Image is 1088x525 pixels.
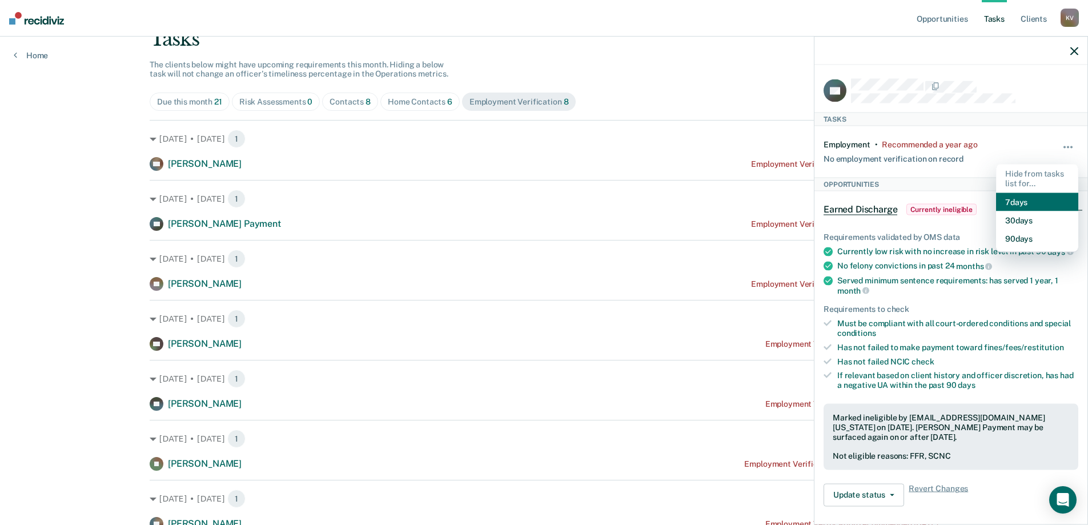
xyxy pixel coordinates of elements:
[227,190,246,208] span: 1
[824,203,897,215] span: Earned Discharge
[168,158,242,169] span: [PERSON_NAME]
[1049,486,1077,514] div: Open Intercom Messenger
[882,139,977,149] div: Recommended a year ago
[227,310,246,328] span: 1
[744,459,938,469] div: Employment Verification recommended a month ago
[833,451,1069,461] div: Not eligible reasons: FFR, SCNC
[824,149,963,163] div: No employment verification on record
[837,356,1078,366] div: Has not failed NCIC
[227,250,246,268] span: 1
[168,338,242,349] span: [PERSON_NAME]
[1061,9,1079,27] div: K V
[837,286,869,295] span: month
[227,130,246,148] span: 1
[150,490,938,508] div: [DATE] • [DATE]
[388,97,452,107] div: Home Contacts
[157,97,222,107] div: Due this month
[837,342,1078,352] div: Has not failed to make payment toward
[564,97,569,106] span: 8
[751,279,938,289] div: Employment Verification recommended a year ago
[150,250,938,268] div: [DATE] • [DATE]
[150,130,938,148] div: [DATE] • [DATE]
[996,193,1078,211] button: 7 days
[906,203,977,215] span: Currently ineligible
[150,430,938,448] div: [DATE] • [DATE]
[814,191,1087,227] div: Earned DischargeCurrently ineligible
[168,218,281,229] span: [PERSON_NAME] Payment
[996,164,1078,193] div: Hide from tasks list for...
[824,139,870,149] div: Employment
[765,399,938,409] div: Employment Verification recommended [DATE]
[814,112,1087,126] div: Tasks
[227,490,246,508] span: 1
[150,310,938,328] div: [DATE] • [DATE]
[837,319,1078,338] div: Must be compliant with all court-ordered conditions and special
[168,398,242,409] span: [PERSON_NAME]
[824,483,904,506] button: Update status
[227,430,246,448] span: 1
[837,275,1078,295] div: Served minimum sentence requirements: has served 1 year, 1
[14,50,48,61] a: Home
[814,177,1087,191] div: Opportunities
[150,370,938,388] div: [DATE] • [DATE]
[150,27,938,51] div: Tasks
[909,483,968,506] span: Revert Changes
[824,304,1078,314] div: Requirements to check
[837,328,876,337] span: conditions
[330,97,371,107] div: Contacts
[996,229,1078,247] button: 90 days
[958,380,975,390] span: days
[996,211,1078,229] button: 30 days
[168,278,242,289] span: [PERSON_NAME]
[366,97,371,106] span: 8
[214,97,222,106] span: 21
[227,370,246,388] span: 1
[837,246,1078,257] div: Currently low risk with no increase in risk level in past 90
[765,339,938,349] div: Employment Verification recommended [DATE]
[984,342,1064,351] span: fines/fees/restitution
[150,190,938,208] div: [DATE] • [DATE]
[837,261,1078,271] div: No felony convictions in past 24
[469,97,569,107] div: Employment Verification
[9,12,64,25] img: Recidiviz
[824,232,1078,242] div: Requirements validated by OMS data
[168,458,242,469] span: [PERSON_NAME]
[833,412,1069,441] div: Marked ineligible by [EMAIL_ADDRESS][DOMAIN_NAME][US_STATE] on [DATE]. [PERSON_NAME] Payment may ...
[751,219,938,229] div: Employment Verification recommended a year ago
[239,97,313,107] div: Risk Assessments
[956,262,992,271] span: months
[150,60,448,79] span: The clients below might have upcoming requirements this month. Hiding a below task will not chang...
[307,97,312,106] span: 0
[751,159,938,169] div: Employment Verification recommended a year ago
[912,356,934,366] span: check
[447,97,452,106] span: 6
[837,371,1078,390] div: If relevant based on client history and officer discretion, has had a negative UA within the past 90
[875,139,878,149] div: •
